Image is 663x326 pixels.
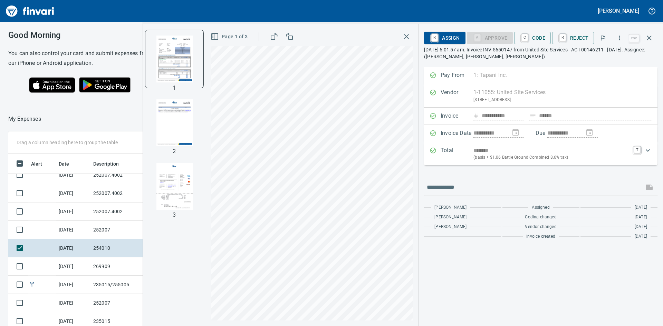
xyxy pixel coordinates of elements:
[56,276,90,294] td: [DATE]
[424,142,657,165] div: Expand
[151,36,198,82] img: Page 1
[424,46,657,60] p: [DATE] 6:01:57 am. Invoice INV-5650147 from United Site Services - ACT-00146211 - [DATE]. Assigne...
[17,139,118,146] p: Drag a column heading here to group the table
[28,282,36,287] span: Split transaction
[559,34,566,41] a: R
[90,202,153,221] td: 252007.4002
[56,221,90,239] td: [DATE]
[598,7,639,14] h5: [PERSON_NAME]
[526,233,555,240] span: Invoice created
[532,204,549,211] span: Assigned
[635,233,647,240] span: [DATE]
[29,77,75,93] img: Download on the App Store
[75,73,135,96] img: Get it on Google Play
[31,160,51,168] span: Alert
[514,32,551,44] button: CCode
[209,30,250,43] button: Page 1 of 3
[627,30,657,46] span: Close invoice
[434,214,467,221] span: [PERSON_NAME]
[59,160,69,168] span: Date
[473,154,630,161] p: (basis + $1.06 Battle Ground Combined 8.6% tax)
[596,6,641,16] button: [PERSON_NAME]
[635,204,647,211] span: [DATE]
[595,30,611,46] button: Flag
[525,224,556,230] span: Vendor changed
[8,115,41,123] nav: breadcrumb
[629,34,639,42] a: esc
[467,34,513,40] div: Coding Required
[430,32,460,44] span: Assign
[4,3,56,19] img: Finvari
[212,32,248,41] span: Page 1 of 3
[173,147,176,156] p: 2
[520,32,545,44] span: Code
[56,184,90,202] td: [DATE]
[525,214,556,221] span: Coding changed
[90,276,153,294] td: 235015/255005
[552,32,594,44] button: RReject
[31,160,42,168] span: Alert
[424,32,465,44] button: RAssign
[90,257,153,276] td: 269909
[56,257,90,276] td: [DATE]
[56,202,90,221] td: [DATE]
[173,84,176,92] p: 1
[558,32,588,44] span: Reject
[151,163,198,210] img: Page 3
[521,34,528,41] a: C
[431,34,438,41] a: R
[641,179,657,196] span: This records your message into the invoice and notifies anyone mentioned
[151,99,198,146] img: Page 2
[93,160,119,168] span: Description
[56,239,90,257] td: [DATE]
[612,30,627,46] button: More
[59,160,78,168] span: Date
[8,49,155,68] h6: You can also control your card and submit expenses from our iPhone or Android application.
[56,294,90,312] td: [DATE]
[93,160,128,168] span: Description
[90,221,153,239] td: 252007
[90,166,153,184] td: 252007.4002
[635,224,647,230] span: [DATE]
[8,30,155,40] h3: Good Morning
[90,294,153,312] td: 252007
[173,211,176,219] p: 3
[634,146,641,153] a: T
[441,146,473,161] p: Total
[635,214,647,221] span: [DATE]
[56,166,90,184] td: [DATE]
[8,115,41,123] p: My Expenses
[434,204,467,211] span: [PERSON_NAME]
[90,239,153,257] td: 254010
[90,184,153,202] td: 252007.4002
[434,224,467,230] span: [PERSON_NAME]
